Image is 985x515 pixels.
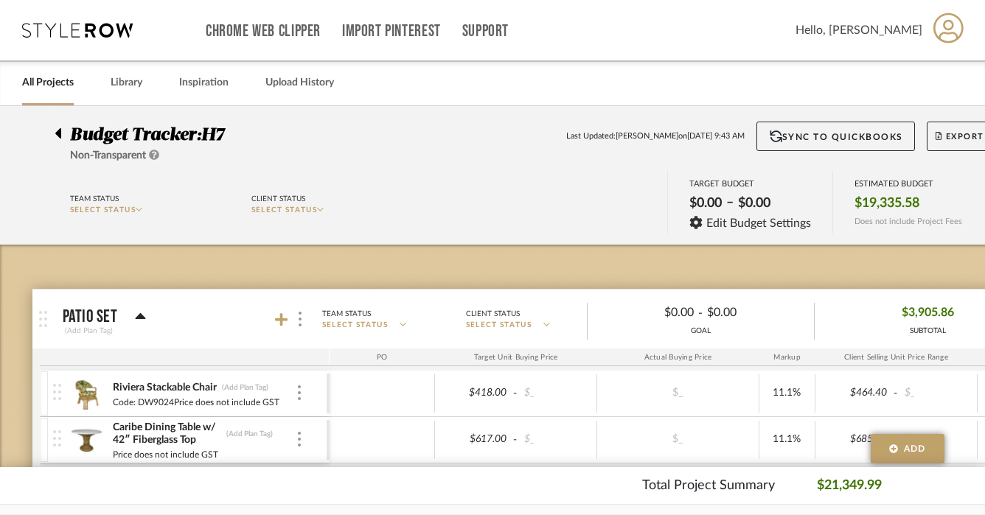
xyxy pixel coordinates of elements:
img: grip.svg [39,311,47,327]
img: f596d683-f113-49f5-b4e7-2f1b618f322b_50x50.jpg [69,422,105,458]
a: Inspiration [179,73,229,93]
div: (Add Plan Tag) [226,429,274,439]
div: Client Status [251,192,305,206]
div: ESTIMATED BUDGET [855,179,962,189]
div: Price does not include GST [112,447,219,462]
img: 70490a81-4b04-444a-a15c-9af622bccd61_50x50.jpg [69,376,105,411]
div: Target Unit Buying Price [435,348,597,366]
span: - [511,386,520,401]
div: $_ [637,429,718,450]
div: Team Status [322,307,371,320]
div: $617.00 [439,429,512,450]
div: $685.49 [820,429,892,450]
a: Import Pinterest [342,25,441,38]
p: Total Project Summary [642,476,775,496]
button: Sync to QuickBooks [756,122,915,151]
div: (Add Plan Tag) [63,324,115,337]
span: [DATE] 9:43 AM [687,130,745,143]
span: SELECT STATUS [322,320,389,331]
span: - [891,386,900,401]
span: Last Updated: [566,130,616,143]
span: Does not include Project Fees [855,217,962,226]
span: SELECT STATUS [466,320,532,331]
a: Library [111,73,142,93]
a: All Projects [22,73,74,93]
div: $0.00 [685,191,726,216]
div: $_ [520,382,592,404]
div: $_ [520,429,592,450]
div: GOAL [588,326,814,337]
button: Add [871,434,944,463]
span: Budget Tracker: [70,126,201,144]
p: $21,349.99 [817,476,882,496]
div: $0.00 [734,191,775,216]
span: $3,905.86 [902,301,954,324]
div: 11.1% [764,429,810,450]
span: - [698,304,703,322]
img: vertical-grip.svg [53,430,61,446]
div: $_ [637,382,718,404]
div: $_ [900,382,972,404]
div: 11.1% [764,382,810,404]
img: 3dots-v.svg [299,312,302,326]
div: (Add Plan Tag) [221,382,269,393]
div: Client Selling Unit Price Range [815,348,978,366]
div: $0.00 [703,301,801,324]
div: Riviera Stackable Chair [112,381,217,395]
span: $19,335.58 [855,195,919,211]
span: – [726,195,734,216]
a: Chrome Web Clipper [206,25,321,38]
img: vertical-grip.svg [53,384,61,400]
div: Actual Buying Price [597,348,759,366]
span: Non-Transparent [70,150,146,161]
span: Hello, [PERSON_NAME] [796,21,922,39]
div: SUBTOTAL [902,326,954,337]
span: Add [904,442,926,455]
div: Markup [759,348,815,366]
span: Edit Budget Settings [706,217,811,230]
div: $_ [900,429,972,450]
span: - [511,432,520,447]
span: - [891,432,900,447]
div: $0.00 [599,301,698,324]
img: 3dots-v.svg [298,432,301,446]
span: SELECT STATUS [251,206,318,214]
span: SELECT STATUS [70,206,136,214]
div: Code: DW9024Price does not include GST [112,395,280,410]
img: 3dots-v.svg [298,385,301,400]
div: $464.40 [820,382,892,404]
span: [PERSON_NAME] [616,130,678,143]
div: PO [330,348,435,366]
div: TARGET BUDGET [689,179,811,189]
div: Team Status [70,192,119,206]
p: Patio Set [63,308,117,326]
span: Export [936,131,984,153]
a: Support [462,25,509,38]
div: Caribe Dining Table w/ 42″ Fiberglass Top [112,421,222,447]
a: Upload History [265,73,334,93]
div: Client Status [466,307,520,320]
div: $418.00 [439,382,512,404]
span: H7 [201,126,224,144]
span: on [678,130,687,143]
